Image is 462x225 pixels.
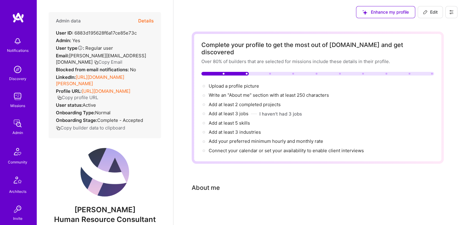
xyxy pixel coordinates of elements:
[192,183,220,192] div: About me
[138,12,154,30] button: Details
[56,38,71,43] strong: Admin:
[94,60,98,65] i: icon Copy
[362,9,409,15] span: Enhance my profile
[56,45,84,51] strong: User type :
[13,215,22,222] div: Invite
[77,45,83,51] i: Help
[209,111,248,116] span: Add at least 3 jobs
[57,94,98,101] button: Copy profile URL
[10,144,25,159] img: Community
[209,129,261,135] span: Add at least 3 industries
[83,102,96,108] span: Active
[56,102,83,108] strong: User status:
[12,129,23,136] div: Admin
[82,88,130,94] a: [URL][DOMAIN_NAME]
[423,9,438,15] span: Edit
[201,41,434,56] div: Complete your profile to get the most out of [DOMAIN_NAME] and get discovered
[9,188,26,195] div: Architects
[209,102,281,107] span: Add at least 2 completed projects
[56,66,136,73] div: No
[56,125,125,131] button: Copy builder data to clipboard
[209,83,259,89] span: Upload a profile picture
[56,126,60,130] i: icon Copy
[9,76,26,82] div: Discovery
[56,45,113,51] div: Regular user
[56,30,73,36] strong: User ID:
[56,88,82,94] strong: Profile URL:
[12,90,24,102] img: teamwork
[56,74,124,86] a: [URL][DOMAIN_NAME][PERSON_NAME]
[49,205,161,214] span: [PERSON_NAME]
[56,30,137,36] div: 6883d195628f6a17ce85e73c
[7,47,29,54] div: Notifications
[201,58,434,65] div: Over 80% of builders that are selected for missions include these details in their profile.
[259,111,302,117] button: I haven't had 3 jobs
[12,35,24,47] img: bell
[56,18,81,24] h4: Admin data
[54,215,156,224] span: Human Resource Consultant
[56,53,69,59] strong: Email:
[56,53,146,65] span: [PERSON_NAME][EMAIL_ADDRESS][DOMAIN_NAME]
[12,203,24,215] img: Invite
[56,110,95,116] strong: Onboarding Type:
[362,10,367,15] i: icon SuggestedTeams
[209,138,323,144] span: Add your preferred minimum hourly and monthly rate
[56,117,97,123] strong: Onboarding Stage:
[209,120,250,126] span: Add at least 5 skills
[356,6,415,18] button: Enhance my profile
[8,159,27,165] div: Community
[209,148,364,153] span: Connect your calendar or set your availability to enable client interviews
[95,110,111,116] span: normal
[12,117,24,129] img: admin teamwork
[209,92,330,98] span: Write an "About me" section with at least 250 characters
[10,174,25,188] img: Architects
[97,117,143,123] span: Complete - Accepted
[418,6,443,18] button: Edit
[57,96,62,100] i: icon Copy
[80,148,129,196] img: User Avatar
[10,102,25,109] div: Missions
[56,74,76,80] strong: LinkedIn:
[12,12,24,23] img: logo
[12,63,24,76] img: discovery
[56,67,130,72] strong: Blocked from email notifications:
[56,37,80,44] div: Yes
[94,59,122,65] button: Copy Email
